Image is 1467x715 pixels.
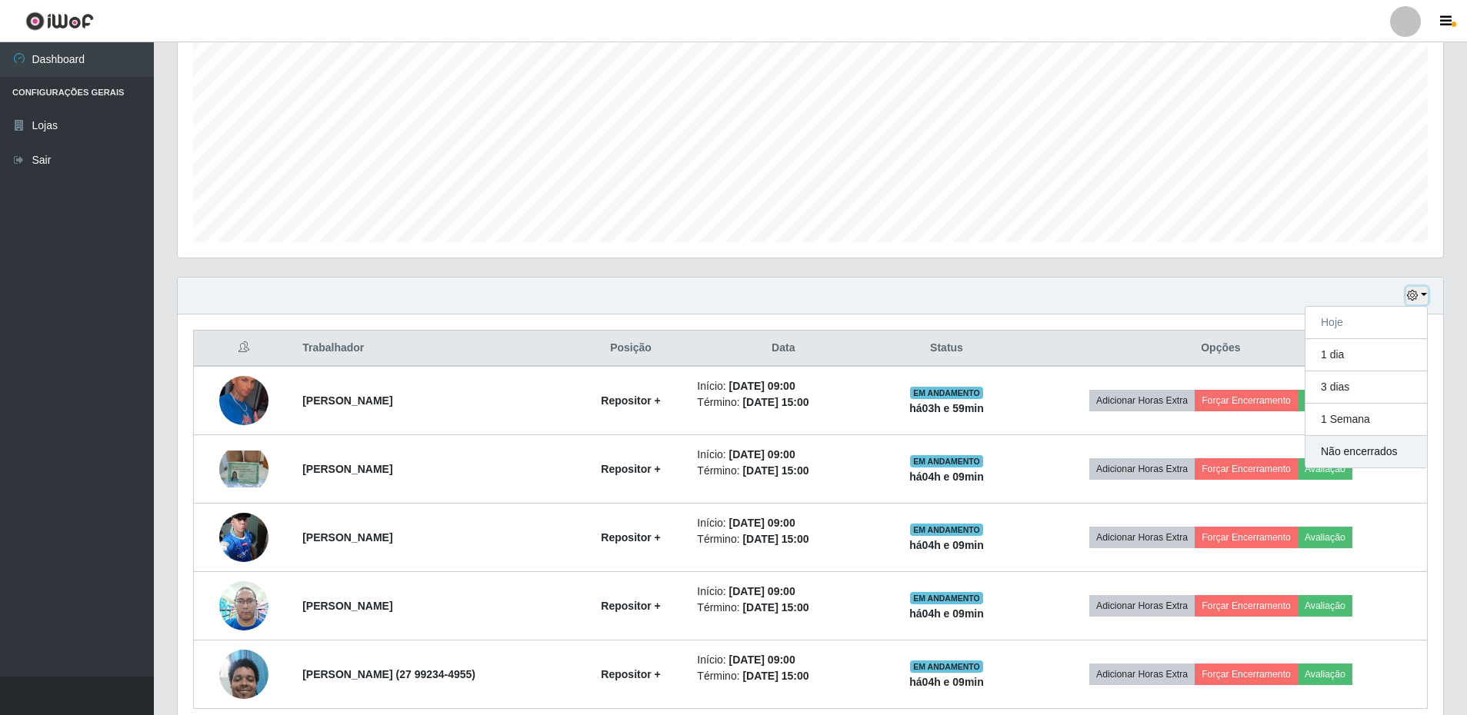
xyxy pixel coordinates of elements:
li: Início: [697,584,869,600]
strong: há 04 h e 09 min [909,471,984,483]
strong: Repositor + [601,600,660,612]
li: Início: [697,515,869,531]
strong: Repositor + [601,531,660,544]
time: [DATE] 09:00 [729,448,795,461]
span: EM ANDAMENTO [910,455,983,467]
time: [DATE] 09:00 [729,653,795,666]
li: Término: [697,463,869,479]
time: [DATE] 09:00 [729,380,795,392]
button: Avaliação [1298,390,1352,411]
time: [DATE] 15:00 [742,396,809,408]
img: 1749817019401.jpeg [219,359,268,442]
time: [DATE] 15:00 [742,601,809,614]
time: [DATE] 09:00 [729,517,795,529]
li: Término: [697,600,869,616]
li: Término: [697,668,869,684]
button: Forçar Encerramento [1195,390,1298,411]
strong: há 03 h e 59 min [909,402,984,414]
th: Opções [1015,331,1428,367]
button: Avaliação [1298,458,1352,480]
span: EM ANDAMENTO [910,387,983,399]
button: Forçar Encerramento [1195,663,1298,685]
strong: há 04 h e 09 min [909,539,984,551]
button: 1 dia [1305,339,1427,371]
button: Avaliação [1298,663,1352,685]
span: EM ANDAMENTO [910,592,983,604]
th: Posição [574,331,688,367]
strong: Repositor + [601,394,660,407]
strong: há 04 h e 09 min [909,607,984,620]
strong: [PERSON_NAME] [302,531,392,544]
span: EM ANDAMENTO [910,524,983,536]
th: Status [879,331,1015,367]
img: 1752013122469.jpeg [219,451,268,487]
th: Data [688,331,879,367]
button: Forçar Encerramento [1195,595,1298,617]
button: 1 Semana [1305,404,1427,436]
time: [DATE] 15:00 [742,670,809,682]
li: Término: [697,531,869,547]
button: Não encerrados [1305,436,1427,467]
img: CoreUI Logo [25,12,94,31]
button: Adicionar Horas Extra [1089,458,1195,480]
img: 1753733512120.jpeg [219,641,268,707]
button: 3 dias [1305,371,1427,404]
time: [DATE] 15:00 [742,533,809,545]
img: 1752777150518.jpeg [219,504,268,570]
button: Adicionar Horas Extra [1089,663,1195,685]
button: Adicionar Horas Extra [1089,527,1195,548]
time: [DATE] 09:00 [729,585,795,597]
span: EM ANDAMENTO [910,660,983,673]
button: Forçar Encerramento [1195,527,1298,548]
li: Término: [697,394,869,411]
li: Início: [697,378,869,394]
li: Início: [697,447,869,463]
th: Trabalhador [293,331,574,367]
li: Início: [697,652,869,668]
strong: [PERSON_NAME] [302,600,392,612]
time: [DATE] 15:00 [742,464,809,477]
button: Adicionar Horas Extra [1089,390,1195,411]
button: Avaliação [1298,527,1352,548]
strong: [PERSON_NAME] [302,394,392,407]
img: 1752581943955.jpeg [219,573,268,638]
button: Forçar Encerramento [1195,458,1298,480]
strong: [PERSON_NAME] (27 99234-4955) [302,668,475,680]
strong: Repositor + [601,668,660,680]
button: Hoje [1305,307,1427,339]
strong: Repositor + [601,463,660,475]
button: Avaliação [1298,595,1352,617]
button: Adicionar Horas Extra [1089,595,1195,617]
strong: há 04 h e 09 min [909,676,984,688]
strong: [PERSON_NAME] [302,463,392,475]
